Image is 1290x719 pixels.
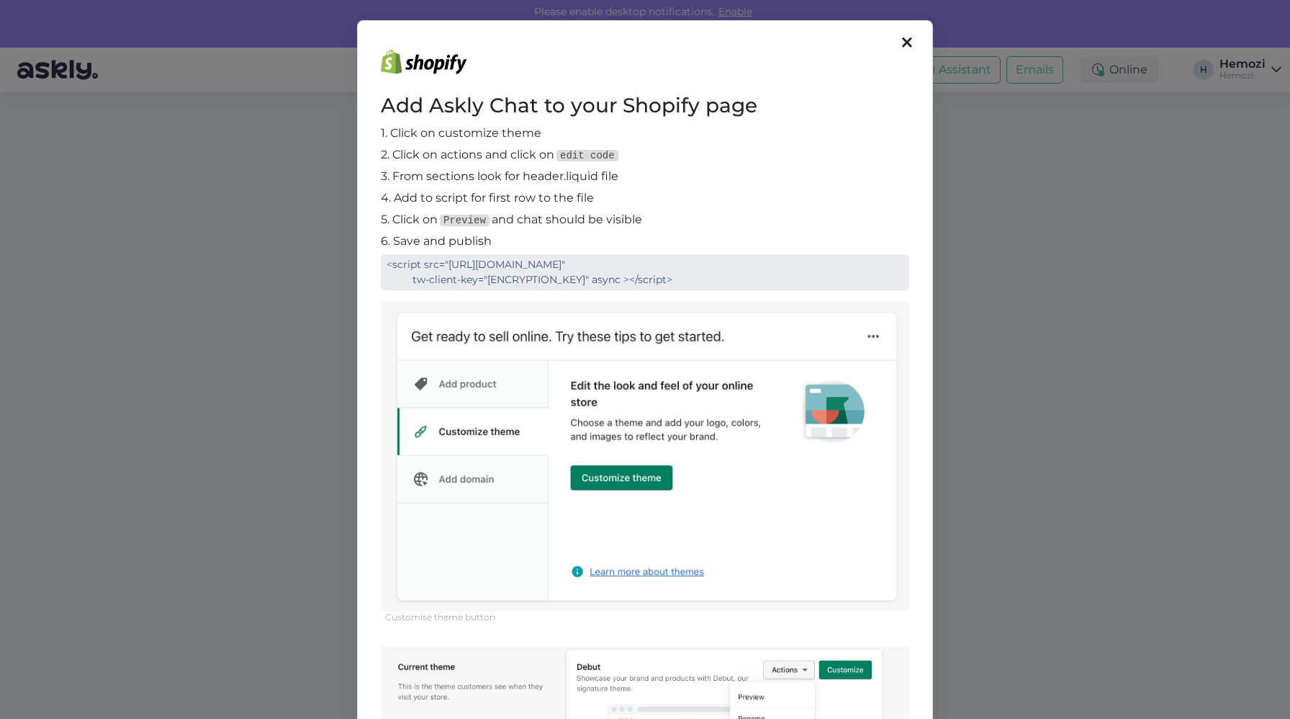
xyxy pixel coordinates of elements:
[381,233,909,250] p: 6. Save and publish
[381,254,909,290] textarea: <script src="[URL][DOMAIN_NAME]" tw-client-key="[ENCRYPTION_KEY]" async ></script>
[381,302,909,611] img: Shopify step 1
[381,91,909,119] h2: Add Askly Chat to your Shopify page
[381,146,909,164] p: 2. Click on actions and click on
[556,150,618,161] code: edit code
[381,189,909,207] p: 4. Add to script for first row to the file
[381,211,909,228] p: 5. Click on and chat should be visible
[385,611,909,624] figcaption: Customise theme button
[440,215,490,226] code: Preview
[381,125,909,142] p: 1. Click on customize theme
[381,50,467,74] img: Shopify
[381,168,909,185] p: 3. From sections look for header.liquid file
